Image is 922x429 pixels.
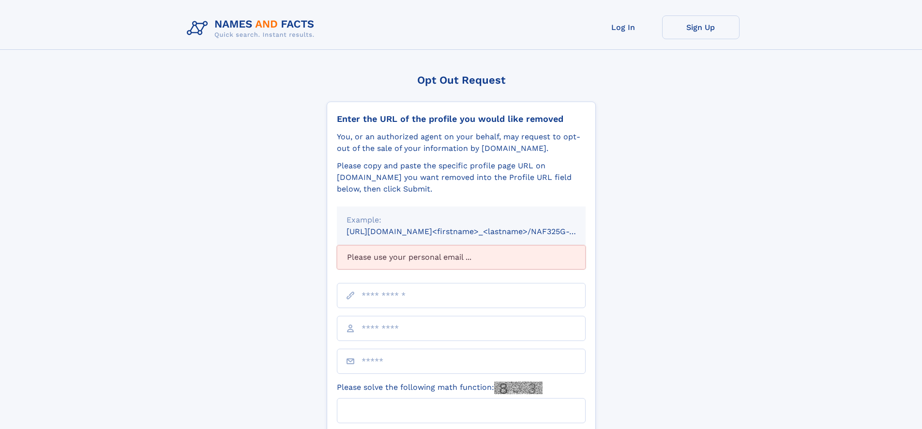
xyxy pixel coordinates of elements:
small: [URL][DOMAIN_NAME]<firstname>_<lastname>/NAF325G-xxxxxxxx [347,227,604,236]
div: You, or an authorized agent on your behalf, may request to opt-out of the sale of your informatio... [337,131,586,154]
a: Sign Up [662,15,740,39]
div: Enter the URL of the profile you would like removed [337,114,586,124]
div: Please copy and paste the specific profile page URL on [DOMAIN_NAME] you want removed into the Pr... [337,160,586,195]
div: Example: [347,214,576,226]
div: Please use your personal email ... [337,245,586,269]
div: Opt Out Request [327,74,596,86]
img: Logo Names and Facts [183,15,322,42]
a: Log In [585,15,662,39]
label: Please solve the following math function: [337,382,543,394]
